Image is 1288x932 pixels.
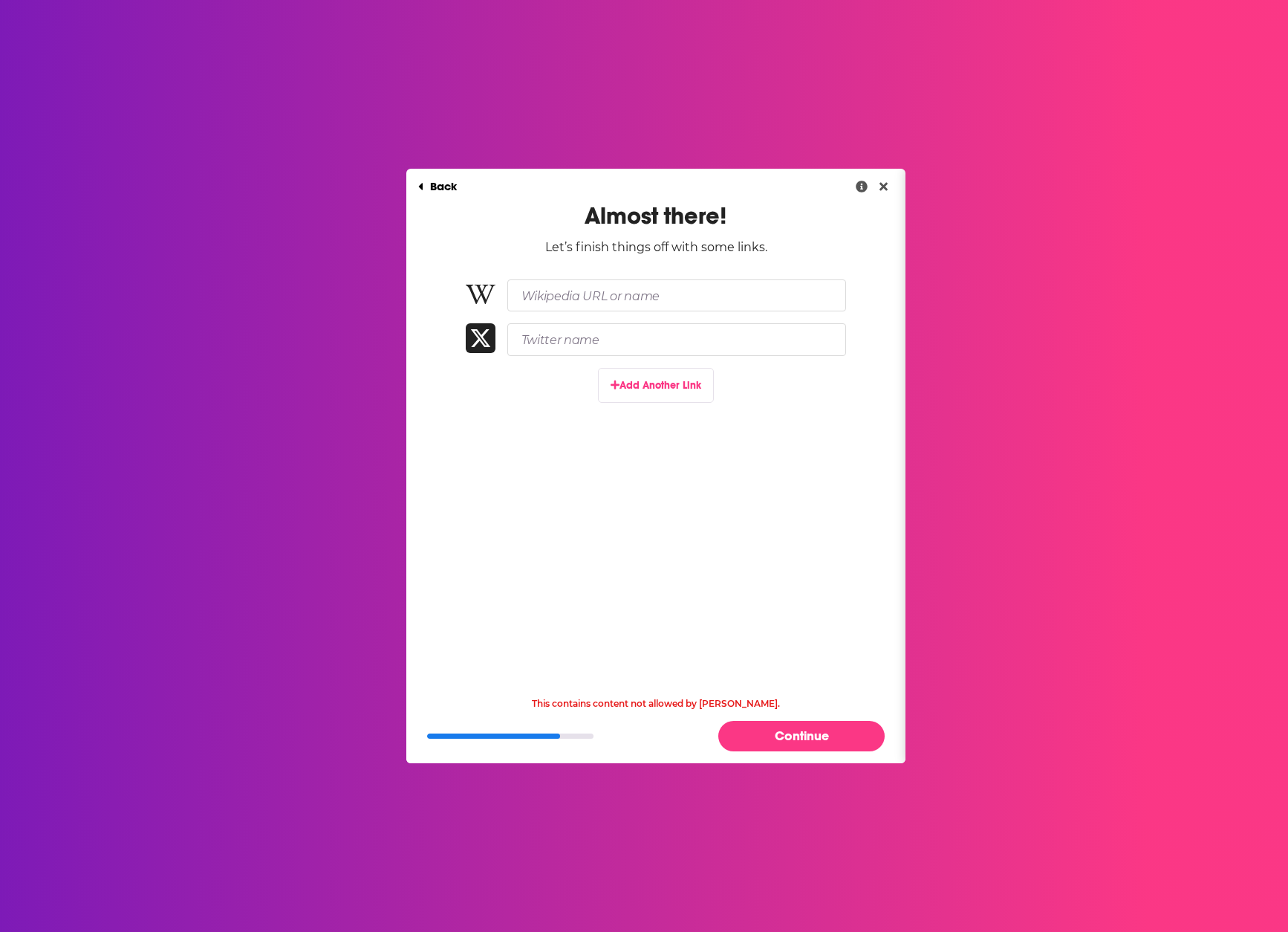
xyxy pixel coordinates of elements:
[874,178,894,196] button: Close
[532,698,780,709] p: This contains content not allowed by [PERSON_NAME].
[507,323,846,355] input: Twitter name
[850,178,874,196] button: Show More Information
[406,172,469,201] button: Back
[598,368,714,403] button: Add Another Link
[585,201,727,230] h1: Almost there!
[507,279,846,311] input: Wikipedia URL or name
[545,239,767,256] h2: Let’s finish things off with some links.
[718,721,885,751] button: Continue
